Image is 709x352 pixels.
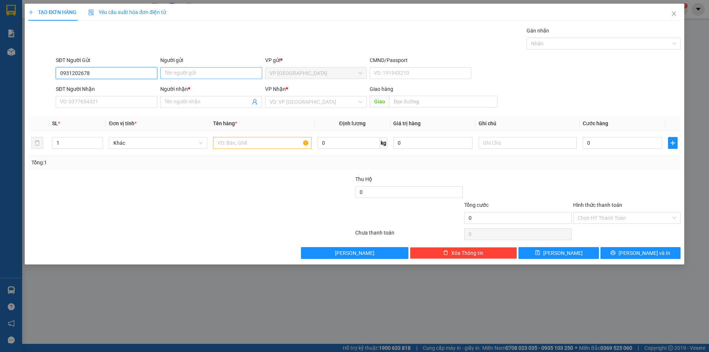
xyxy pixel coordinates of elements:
[393,137,473,149] input: 0
[535,250,540,256] span: save
[518,247,599,259] button: save[PERSON_NAME]
[28,10,34,15] span: plus
[370,96,389,107] span: Giao
[619,249,670,257] span: [PERSON_NAME] và In
[31,158,274,167] div: Tổng: 1
[113,137,203,148] span: Khác
[335,249,374,257] span: [PERSON_NAME]
[31,137,43,149] button: delete
[610,250,616,256] span: printer
[339,120,366,126] span: Định lượng
[389,96,497,107] input: Dọc đường
[109,120,137,126] span: Đơn vị tính
[443,250,448,256] span: delete
[527,28,549,34] label: Gán nhãn
[573,202,622,208] label: Hình thức thanh toán
[451,249,483,257] span: Xóa Thông tin
[671,11,677,17] span: close
[543,249,583,257] span: [PERSON_NAME]
[213,137,311,149] input: VD: Bàn, Ghế
[393,120,421,126] span: Giá trị hàng
[265,56,367,64] div: VP gửi
[476,116,580,131] th: Ghi chú
[370,56,471,64] div: CMND/Passport
[270,68,362,79] span: VP Ninh Hòa
[252,99,258,105] span: user-add
[668,137,678,149] button: plus
[479,137,577,149] input: Ghi Chú
[52,120,58,126] span: SL
[355,176,372,182] span: Thu Hộ
[664,4,684,24] button: Close
[370,86,393,92] span: Giao hàng
[265,86,286,92] span: VP Nhận
[160,85,262,93] div: Người nhận
[464,202,489,208] span: Tổng cước
[88,9,166,15] span: Yêu cầu xuất hóa đơn điện tử
[213,120,237,126] span: Tên hàng
[301,247,408,259] button: [PERSON_NAME]
[668,140,677,146] span: plus
[583,120,608,126] span: Cước hàng
[160,56,262,64] div: Người gửi
[410,247,517,259] button: deleteXóa Thông tin
[380,137,387,149] span: kg
[88,10,94,16] img: icon
[56,85,157,93] div: SĐT Người Nhận
[56,56,157,64] div: SĐT Người Gửi
[28,9,76,15] span: TẠO ĐƠN HÀNG
[600,247,681,259] button: printer[PERSON_NAME] và In
[354,229,463,242] div: Chưa thanh toán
